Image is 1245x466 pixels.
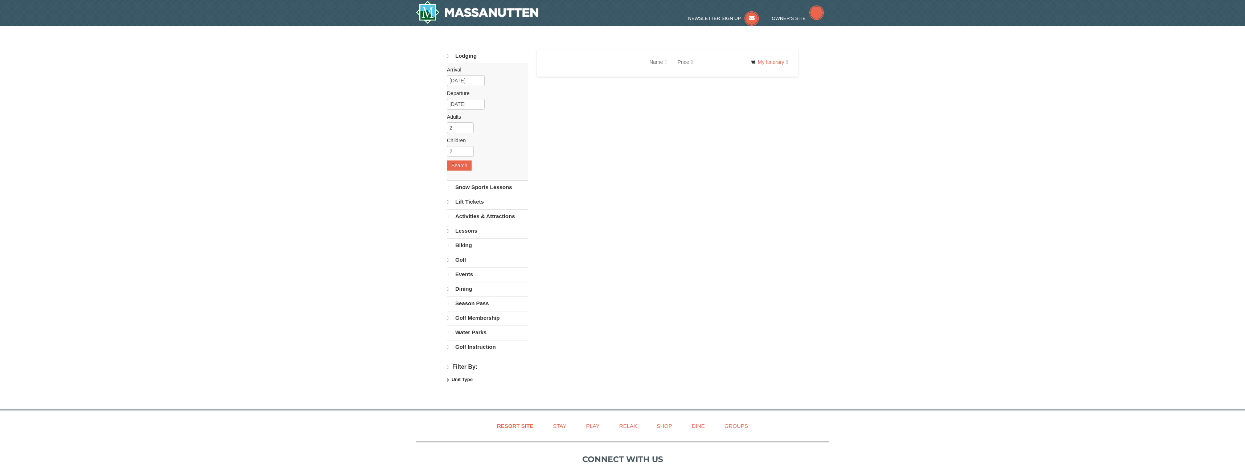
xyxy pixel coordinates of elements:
[447,90,522,97] label: Departure
[447,209,528,223] a: Activities & Attractions
[447,326,528,339] a: Water Parks
[447,160,472,171] button: Search
[416,1,538,24] img: Massanutten Resort Logo
[447,282,528,296] a: Dining
[672,55,698,69] a: Price
[447,180,528,194] a: Snow Sports Lessons
[644,55,672,69] a: Name
[447,224,528,238] a: Lessons
[715,418,757,434] a: Groups
[447,253,528,267] a: Golf
[648,418,681,434] a: Shop
[447,267,528,281] a: Events
[688,16,759,21] a: Newsletter Sign Up
[447,195,528,209] a: Lift Tickets
[610,418,646,434] a: Relax
[447,340,528,354] a: Golf Instruction
[452,377,473,382] strong: Unit Type
[447,66,522,73] label: Arrival
[447,49,528,63] a: Lodging
[447,238,528,252] a: Biking
[447,297,528,310] a: Season Pass
[416,1,538,24] a: Massanutten Resort
[447,364,528,371] h4: Filter By:
[416,453,829,465] p: Connect with us
[447,137,522,144] label: Children
[683,418,714,434] a: Dine
[488,418,542,434] a: Resort Site
[772,16,806,21] span: Owner's Site
[688,16,741,21] span: Newsletter Sign Up
[772,16,824,21] a: Owner's Site
[577,418,608,434] a: Play
[746,57,793,68] a: My Itinerary
[447,113,522,120] label: Adults
[544,418,575,434] a: Stay
[447,311,528,325] a: Golf Membership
